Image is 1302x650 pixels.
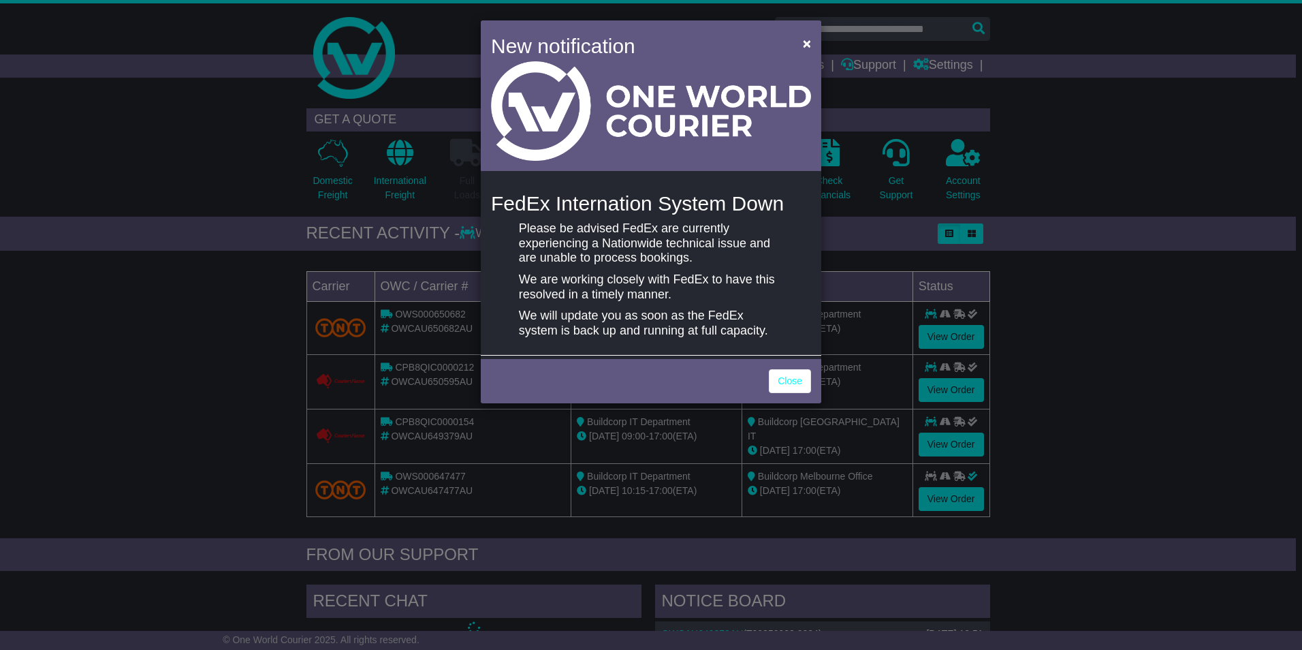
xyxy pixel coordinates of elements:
[491,192,811,215] h4: FedEx Internation System Down
[491,31,783,61] h4: New notification
[491,61,811,161] img: Light
[769,369,811,393] a: Close
[803,35,811,51] span: ×
[519,273,783,302] p: We are working closely with FedEx to have this resolved in a timely manner.
[519,221,783,266] p: Please be advised FedEx are currently experiencing a Nationwide technical issue and are unable to...
[519,309,783,338] p: We will update you as soon as the FedEx system is back up and running at full capacity.
[796,29,818,57] button: Close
